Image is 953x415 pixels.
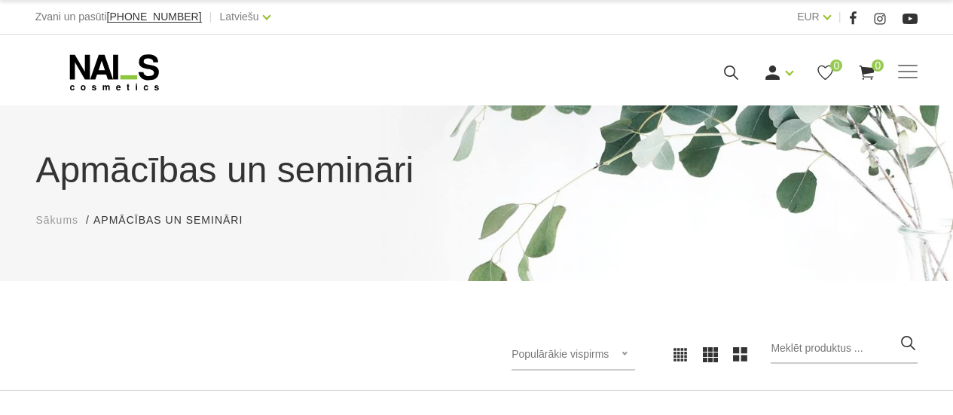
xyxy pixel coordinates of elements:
[838,8,842,26] span: |
[872,60,884,72] span: 0
[36,212,79,228] a: Sākums
[816,63,835,82] a: 0
[36,143,918,197] h1: Apmācības un semināri
[35,8,202,26] div: Zvani un pasūti
[220,8,259,26] a: Latviešu
[107,11,202,23] a: [PHONE_NUMBER]
[209,8,212,26] span: |
[771,334,918,364] input: Meklēt produktus ...
[36,214,79,226] span: Sākums
[830,60,842,72] span: 0
[93,212,258,228] li: Apmācības un semināri
[512,348,609,360] span: Populārākie vispirms
[857,63,876,82] a: 0
[797,8,820,26] a: EUR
